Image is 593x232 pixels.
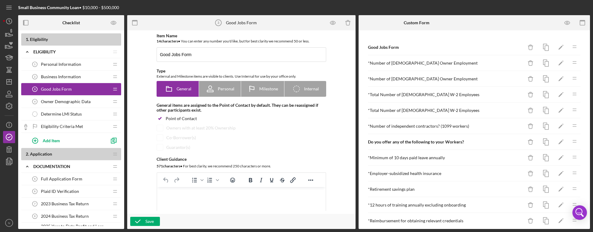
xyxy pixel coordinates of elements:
[34,88,36,91] tspan: 3
[368,61,523,66] div: * Number of [DEMOGRAPHIC_DATA] Owner Employment
[368,124,523,129] div: * Number of independent contractors? (1099 workers)
[18,5,119,10] div: • $10,000 - $500,000
[41,201,89,206] span: 2023 Business Tax Return
[277,176,287,184] button: Strikethrough
[33,164,109,169] div: Documentation
[62,20,80,25] b: Checklist
[259,86,278,91] span: Milestone
[157,163,326,169] div: For best clarity, we recommend 250 characters or more.
[157,69,326,73] div: Type
[27,134,106,146] button: Add Item
[34,190,36,193] tspan: 6
[267,176,277,184] button: Underline
[306,176,316,184] button: Reveal or hide additional toolbar items
[177,86,191,91] span: General
[157,164,182,168] b: 571 character s •
[34,75,36,78] tspan: 2
[368,45,399,50] b: Good Jobs Form
[145,217,154,226] div: Save
[34,202,36,205] tspan: 7
[26,37,29,42] span: 1 .
[304,86,319,91] span: Internal
[218,86,234,91] span: Personal
[41,177,82,181] span: Full Application Form
[33,49,109,54] div: Eligibility
[41,74,81,79] span: Business Information
[368,218,523,223] div: * Reimbursement for obtaining relevant credentials
[41,189,79,194] span: Plaid ID Verification
[41,124,83,129] span: Eligibility Criteria Met
[157,73,326,79] div: External and Milestone items are visible to clients. Use Internal for use by your office only.
[107,16,121,30] button: Preview as
[368,155,523,160] div: * Minimum of 10 days paid leave annually
[34,215,36,218] tspan: 8
[3,217,15,229] button: N
[368,92,523,97] div: * Total Number of [DEMOGRAPHIC_DATA] W-2 Employees
[43,135,60,146] div: Add Item
[166,116,197,121] div: Point of Contact
[41,214,89,219] span: 2024 Business Tax Return
[227,176,238,184] button: Emojis
[30,37,48,42] span: Eligibility
[171,176,182,184] button: Redo
[368,76,523,81] div: * Number of [DEMOGRAPHIC_DATA] Owner Employment
[368,171,523,176] div: * Employer-subsidized health insurance
[41,99,91,104] span: Owner Demographic Data
[166,126,236,130] div: Owners with at least 20% Ownership
[256,176,266,184] button: Italic
[368,187,523,192] div: * Retirement savings plan
[18,5,79,10] b: Small Business Community Loan
[166,135,196,140] div: Co-Borrower(s)
[404,20,429,25] b: Custom Form
[8,221,10,225] text: N
[34,177,36,180] tspan: 5
[157,39,180,43] b: 14 character s •
[157,157,326,162] div: Client Guidance
[157,103,326,113] div: General items are assigned to the Point of Contact by default. They can be reassigned if other pa...
[157,33,326,38] div: Item Name
[41,62,81,67] span: Personal Information
[34,63,36,66] tspan: 1
[368,139,464,144] b: Do you offer any of the following to your Workers?
[161,176,171,184] button: Undo
[368,203,523,207] div: * 12 hours of training annually excluding onboarding
[226,20,257,25] div: Good Jobs Form
[41,112,82,116] span: Determine LMI Status
[166,145,190,150] div: Guarantor(s)
[30,151,52,156] span: Application
[34,100,36,103] tspan: 4
[572,205,587,220] div: Open Intercom Messenger
[41,87,72,92] span: Good Jobs Form
[157,38,326,44] div: You can enter any number you'd like, but for best clarity we recommend 50 or less.
[130,217,160,226] button: Save
[26,151,29,156] span: 2 .
[205,176,220,184] div: Numbered list
[368,108,523,113] div: * Total Number of [DEMOGRAPHIC_DATA] W-2 Employees
[288,176,298,184] button: Insert/edit link
[245,176,256,184] button: Bold
[189,176,204,184] div: Bullet list
[217,21,219,25] tspan: 3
